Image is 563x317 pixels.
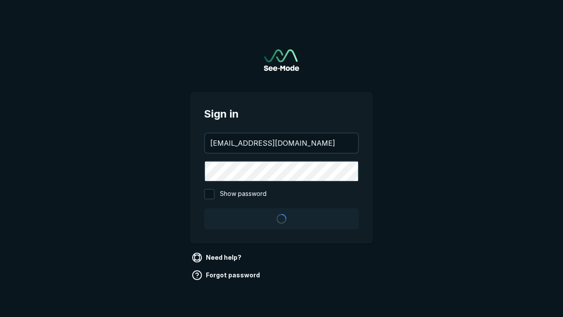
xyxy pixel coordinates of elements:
img: See-Mode Logo [264,49,299,71]
a: Forgot password [190,268,263,282]
a: Need help? [190,251,245,265]
span: Sign in [204,106,359,122]
input: your@email.com [205,133,358,153]
span: Show password [220,189,267,199]
a: Go to sign in [264,49,299,71]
